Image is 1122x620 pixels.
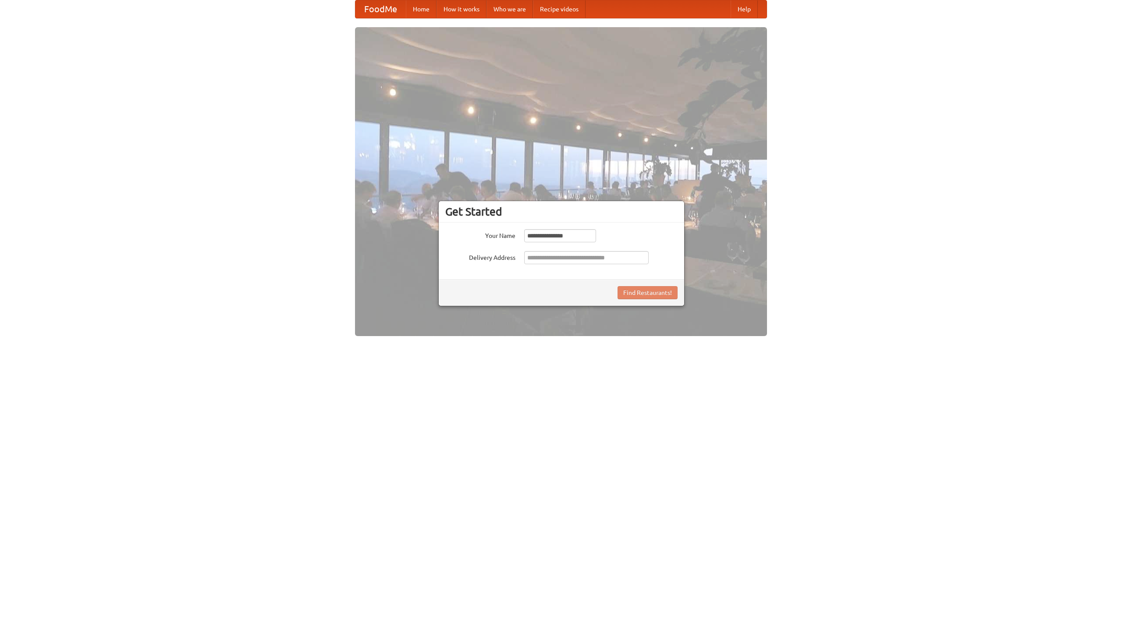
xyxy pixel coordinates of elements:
label: Your Name [445,229,515,240]
a: How it works [437,0,486,18]
a: Home [406,0,437,18]
a: Recipe videos [533,0,586,18]
label: Delivery Address [445,251,515,262]
h3: Get Started [445,205,678,218]
a: Who we are [486,0,533,18]
a: Help [731,0,758,18]
button: Find Restaurants! [618,286,678,299]
a: FoodMe [355,0,406,18]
